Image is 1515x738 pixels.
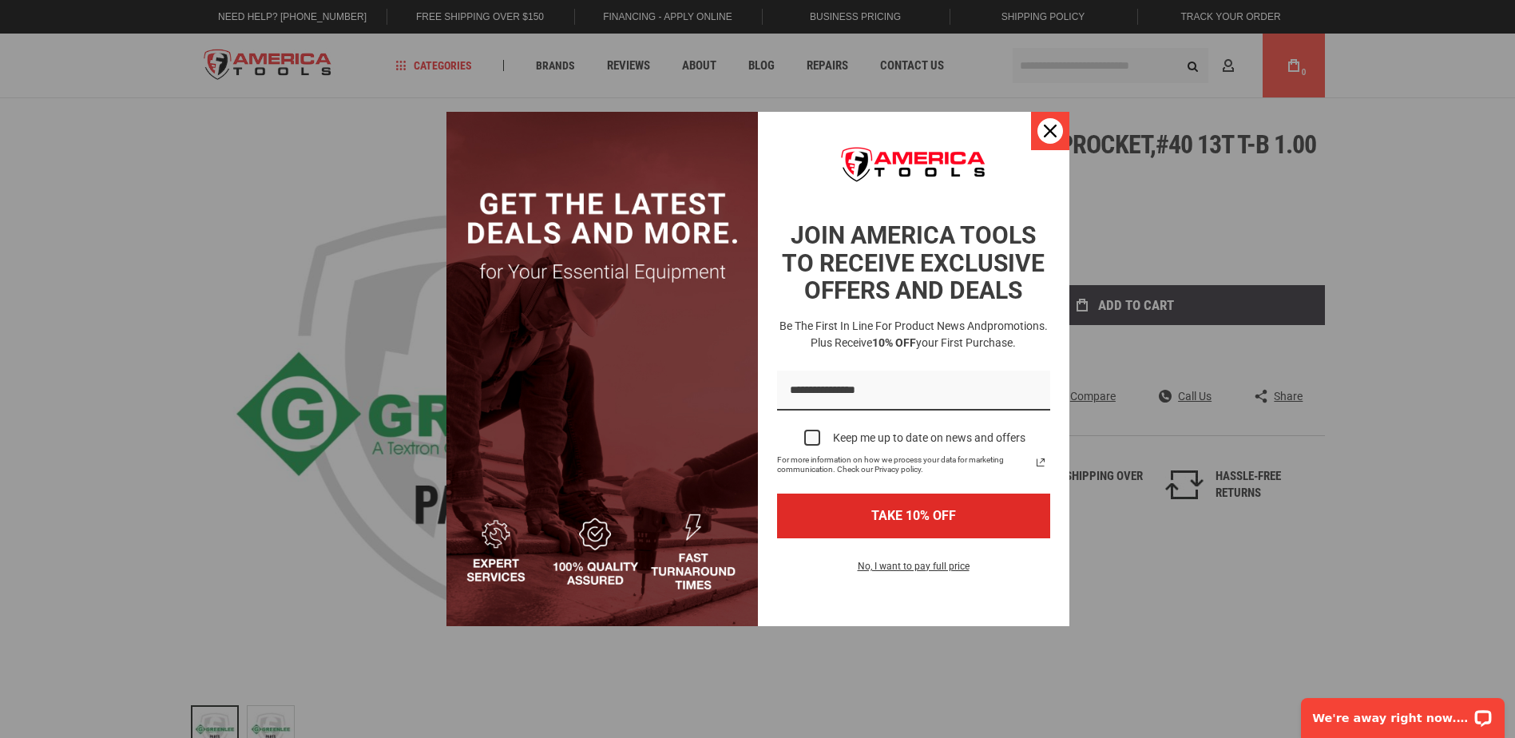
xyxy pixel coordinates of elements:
[1031,112,1069,150] button: Close
[777,371,1050,411] input: Email field
[845,557,982,585] button: No, I want to pay full price
[1031,453,1050,472] svg: link icon
[1044,125,1057,137] svg: close icon
[1291,688,1515,738] iframe: LiveChat chat widget
[811,319,1048,349] span: promotions. Plus receive your first purchase.
[782,221,1045,304] strong: JOIN AMERICA TOOLS TO RECEIVE EXCLUSIVE OFFERS AND DEALS
[777,455,1031,474] span: For more information on how we process your data for marketing communication. Check our Privacy p...
[774,318,1053,351] h3: Be the first in line for product news and
[872,336,916,349] strong: 10% OFF
[777,494,1050,538] button: TAKE 10% OFF
[1031,453,1050,472] a: Read our Privacy Policy
[833,431,1025,445] div: Keep me up to date on news and offers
